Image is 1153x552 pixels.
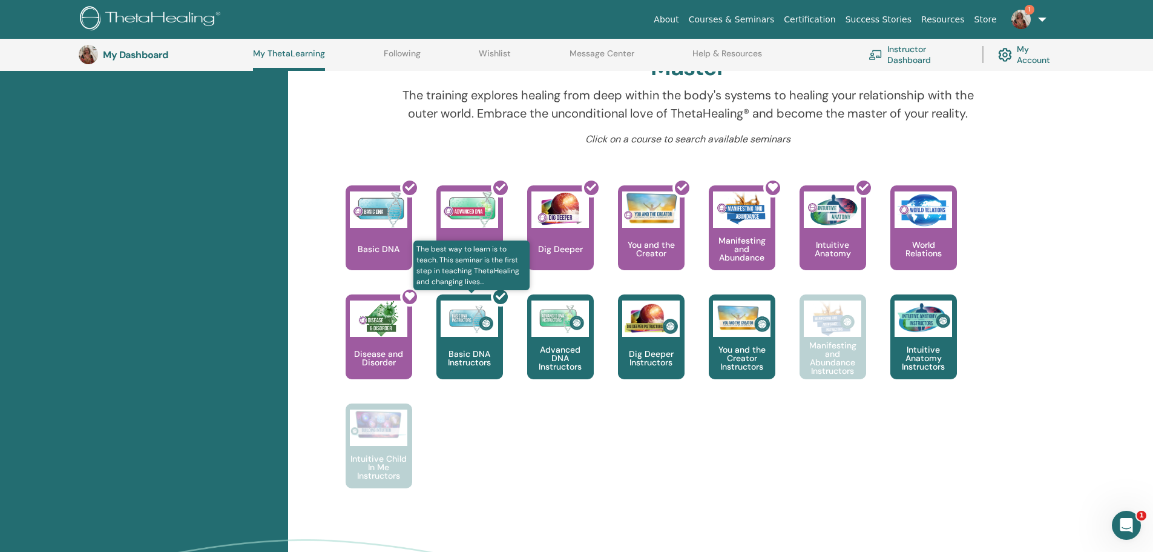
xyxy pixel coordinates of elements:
[79,45,98,64] img: default.jpg
[436,294,503,404] a: The best way to learn is to teach. This seminar is the first step in teaching ThetaHealing and ch...
[1112,511,1141,540] iframe: Intercom live chat
[1011,10,1031,29] img: default.jpg
[618,241,685,258] p: You and the Creator
[869,50,882,60] img: chalkboard-teacher.svg
[709,185,775,294] a: Manifesting and Abundance Manifesting and Abundance
[399,132,977,147] p: Click on a course to search available seminars
[895,301,952,337] img: Intuitive Anatomy Instructors
[804,301,861,337] img: Manifesting and Abundance Instructors
[346,454,412,480] p: Intuitive Child In Me Instructors
[350,301,407,337] img: Disease and Disorder
[692,48,762,68] a: Help & Resources
[970,8,1002,31] a: Store
[869,41,968,68] a: Instructor Dashboard
[1137,511,1146,520] span: 1
[531,301,589,337] img: Advanced DNA Instructors
[350,191,407,228] img: Basic DNA
[1025,5,1034,15] span: 1
[441,301,498,337] img: Basic DNA Instructors
[709,345,775,371] p: You and the Creator Instructors
[841,8,916,31] a: Success Stories
[479,48,511,68] a: Wishlist
[779,8,840,31] a: Certification
[622,301,680,337] img: Dig Deeper Instructors
[709,236,775,262] p: Manifesting and Abundance
[800,341,866,375] p: Manifesting and Abundance Instructors
[804,191,861,228] img: Intuitive Anatomy
[651,54,726,82] h2: Master
[890,294,957,404] a: Intuitive Anatomy Instructors Intuitive Anatomy Instructors
[346,294,412,404] a: Disease and Disorder Disease and Disorder
[80,6,225,33] img: logo.png
[713,191,770,228] img: Manifesting and Abundance
[709,294,775,404] a: You and the Creator Instructors You and the Creator Instructors
[346,185,412,294] a: Basic DNA Basic DNA
[103,49,224,61] h3: My Dashboard
[916,8,970,31] a: Resources
[413,241,530,290] span: The best way to learn is to teach. This seminar is the first step in teaching ThetaHealing and ch...
[800,185,866,294] a: Intuitive Anatomy Intuitive Anatomy
[441,191,498,228] img: Advanced DNA
[531,191,589,228] img: Dig Deeper
[346,404,412,513] a: Intuitive Child In Me Instructors Intuitive Child In Me Instructors
[890,345,957,371] p: Intuitive Anatomy Instructors
[527,294,594,404] a: Advanced DNA Instructors Advanced DNA Instructors
[384,48,421,68] a: Following
[436,185,503,294] a: Advanced DNA Advanced DNA
[527,185,594,294] a: Dig Deeper Dig Deeper
[684,8,780,31] a: Courses & Seminars
[890,241,957,258] p: World Relations
[350,410,407,439] img: Intuitive Child In Me Instructors
[618,294,685,404] a: Dig Deeper Instructors Dig Deeper Instructors
[618,350,685,367] p: Dig Deeper Instructors
[533,245,588,253] p: Dig Deeper
[890,185,957,294] a: World Relations World Relations
[998,41,1062,68] a: My Account
[436,350,503,367] p: Basic DNA Instructors
[346,350,412,367] p: Disease and Disorder
[399,86,977,122] p: The training explores healing from deep within the body's systems to healing your relationship wi...
[713,301,770,337] img: You and the Creator Instructors
[253,48,325,71] a: My ThetaLearning
[649,8,683,31] a: About
[895,191,952,228] img: World Relations
[570,48,634,68] a: Message Center
[998,45,1012,65] img: cog.svg
[527,345,594,371] p: Advanced DNA Instructors
[800,241,866,258] p: Intuitive Anatomy
[622,191,680,225] img: You and the Creator
[800,294,866,404] a: Manifesting and Abundance Instructors Manifesting and Abundance Instructors
[618,185,685,294] a: You and the Creator You and the Creator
